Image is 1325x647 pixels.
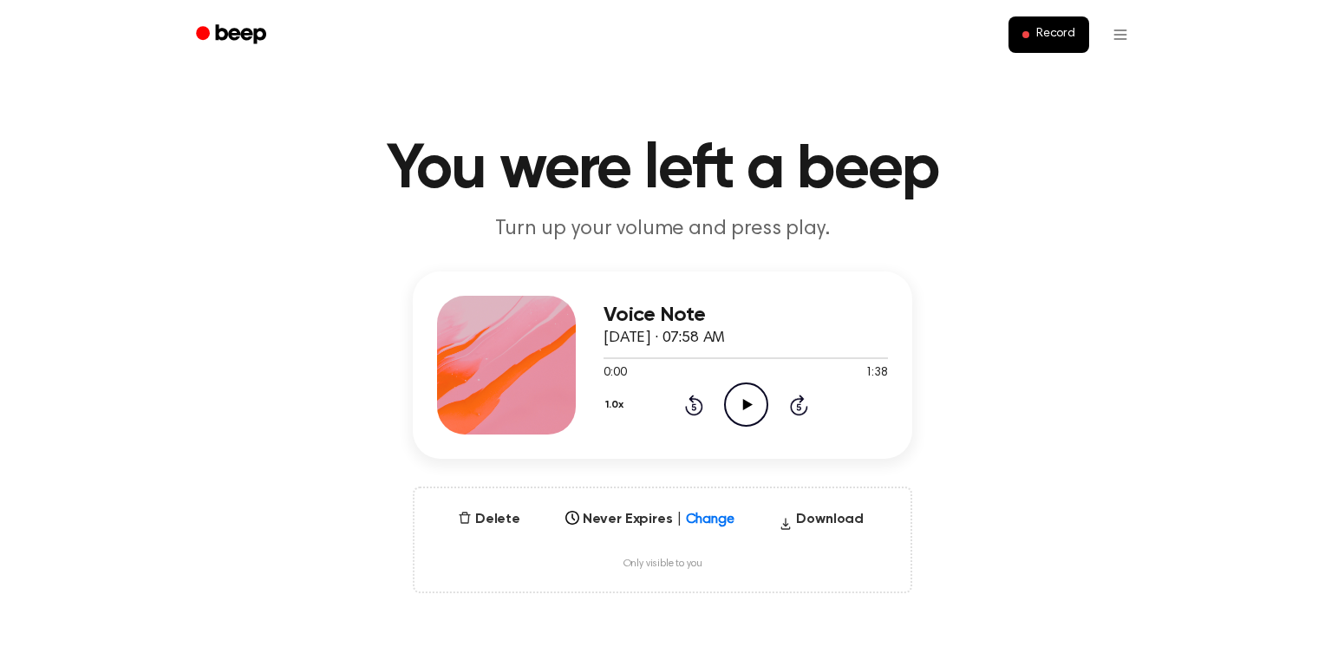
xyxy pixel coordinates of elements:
[1036,27,1075,42] span: Record
[604,304,888,327] h3: Voice Note
[1100,14,1141,56] button: Open menu
[1008,16,1089,53] button: Record
[330,215,995,244] p: Turn up your volume and press play.
[604,390,630,420] button: 1.0x
[219,139,1106,201] h1: You were left a beep
[865,364,888,382] span: 1:38
[623,558,702,571] span: Only visible to you
[604,330,725,346] span: [DATE] · 07:58 AM
[184,18,282,52] a: Beep
[451,509,527,530] button: Delete
[772,509,871,537] button: Download
[604,364,626,382] span: 0:00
